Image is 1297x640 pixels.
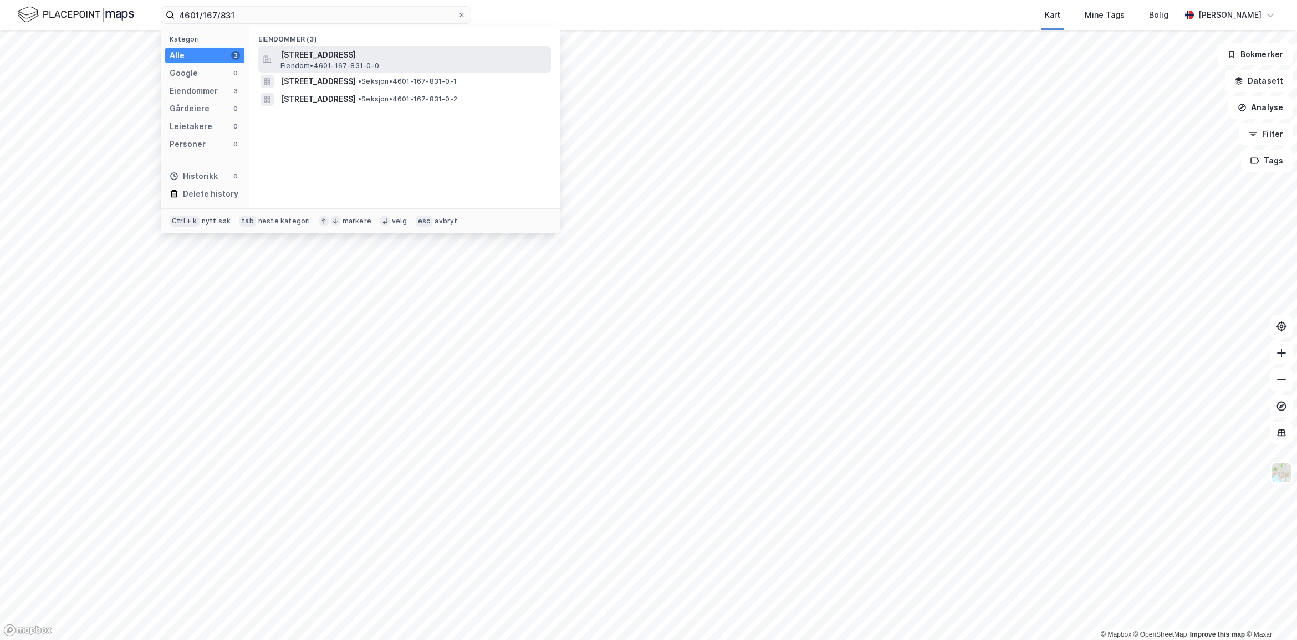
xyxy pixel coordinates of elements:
a: OpenStreetMap [1133,631,1187,638]
button: Bokmerker [1218,43,1293,65]
button: Datasett [1225,70,1293,92]
div: neste kategori [258,217,310,226]
div: Delete history [183,187,238,201]
span: • [358,77,361,85]
div: 0 [231,69,240,78]
iframe: Chat Widget [1242,587,1297,640]
div: 0 [231,122,240,131]
span: [STREET_ADDRESS] [280,48,547,62]
div: Alle [170,49,185,62]
a: Mapbox homepage [3,624,52,637]
div: Eiendommer (3) [249,26,560,46]
div: Gårdeiere [170,102,210,115]
div: 0 [231,140,240,149]
div: Kategori [170,35,244,43]
div: nytt søk [202,217,231,226]
span: [STREET_ADDRESS] [280,75,356,88]
img: logo.f888ab2527a4732fd821a326f86c7f29.svg [18,5,134,24]
span: • [358,95,361,103]
button: Analyse [1228,96,1293,119]
span: Seksjon • 4601-167-831-0-2 [358,95,457,104]
div: markere [343,217,371,226]
div: Mine Tags [1085,8,1125,22]
div: velg [392,217,407,226]
div: Personer [170,137,206,151]
img: Z [1271,462,1292,483]
div: avbryt [435,217,457,226]
div: Bolig [1149,8,1168,22]
div: 0 [231,172,240,181]
a: Improve this map [1190,631,1245,638]
div: esc [416,216,433,227]
div: Ctrl + k [170,216,200,227]
div: Kontrollprogram for chat [1242,587,1297,640]
div: 3 [231,51,240,60]
div: Eiendommer [170,84,218,98]
button: Tags [1241,150,1293,172]
div: Google [170,66,198,80]
div: 0 [231,104,240,113]
div: Leietakere [170,120,212,133]
span: Eiendom • 4601-167-831-0-0 [280,62,379,70]
a: Mapbox [1101,631,1131,638]
div: Historikk [170,170,218,183]
div: Kart [1045,8,1060,22]
div: 3 [231,86,240,95]
button: Filter [1239,123,1293,145]
span: Seksjon • 4601-167-831-0-1 [358,77,457,86]
div: [PERSON_NAME] [1198,8,1262,22]
div: tab [239,216,256,227]
span: [STREET_ADDRESS] [280,93,356,106]
input: Søk på adresse, matrikkel, gårdeiere, leietakere eller personer [175,7,457,23]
